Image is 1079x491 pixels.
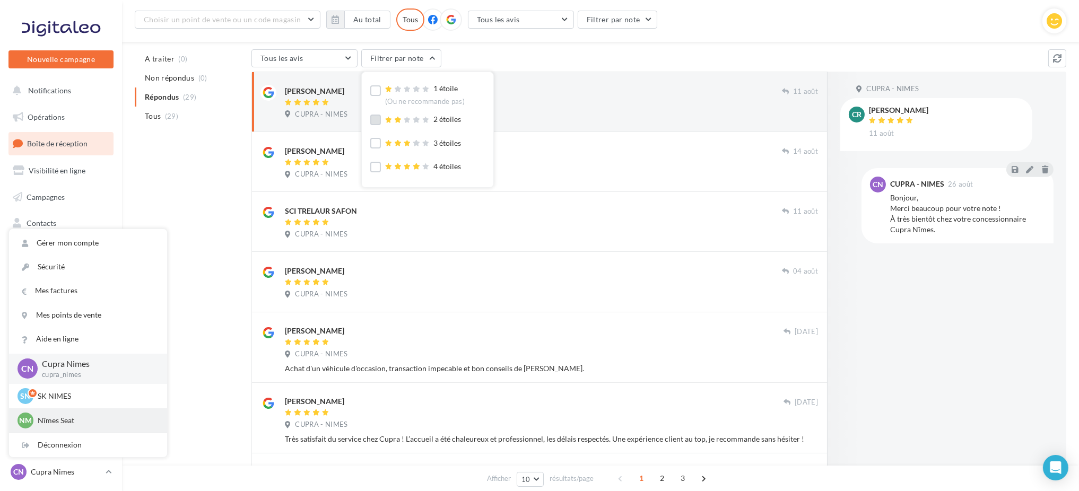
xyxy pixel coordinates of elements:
span: CUPRA - NIMES [295,110,347,119]
span: 26 août [948,181,973,188]
span: 10 [521,475,530,484]
div: [PERSON_NAME] [285,266,344,276]
span: CUPRA - NIMES [866,84,919,94]
button: Tous les avis [251,49,358,67]
span: [DATE] [795,327,818,337]
div: [PERSON_NAME] [285,326,344,336]
div: 1 étoile [385,83,465,106]
span: 3 [674,470,691,487]
a: Mes points de vente [9,303,167,327]
a: Contacts [6,212,116,234]
span: CN [13,467,24,477]
span: Visibilité en ligne [29,166,85,175]
span: Afficher [487,474,511,484]
p: Cupra Nimes [42,358,150,370]
p: SK NIMES [38,391,154,401]
button: Choisir un point de vente ou un code magasin [135,11,320,29]
button: Nouvelle campagne [8,50,114,68]
span: résultats/page [550,474,594,484]
a: Campagnes [6,186,116,208]
a: Mes factures [9,279,167,303]
span: CUPRA - NIMES [295,170,347,179]
div: Achat d'un véhicule d'occasion, transaction impecable et bon conseils de [PERSON_NAME]. [285,363,818,374]
div: Déconnexion [9,433,167,457]
div: (Ou ne recommande pas) [385,97,465,107]
a: Aide en ligne [9,327,167,351]
button: Au total [326,11,390,29]
span: Tous les avis [260,54,303,63]
div: Très satisfait du service chez Cupra ! L’accueil a été chaleureux et professionnel, les délais re... [285,434,818,444]
span: 1 [633,470,650,487]
a: Visibilité en ligne [6,160,116,182]
span: (29) [165,112,178,120]
span: CUPRA - NIMES [295,230,347,239]
a: Campagnes DataOnDemand [6,327,116,358]
button: Filtrer par note [361,49,441,67]
span: [DATE] [795,398,818,407]
a: PLV et print personnalisable [6,291,116,322]
div: 4 étoiles [385,161,462,172]
span: 11 août [793,207,818,216]
div: 3 étoiles [385,138,462,149]
span: CUPRA - NIMES [295,290,347,299]
span: 14 août [793,147,818,156]
div: SCI TRELAUR SAFON [285,206,357,216]
p: Nîmes Seat [38,415,154,426]
span: 11 août [869,129,894,138]
button: Tous les avis [468,11,574,29]
a: CN Cupra Nimes [8,462,114,482]
div: [PERSON_NAME] [869,107,928,114]
div: Tous [396,8,424,31]
span: 11 août [793,87,818,97]
span: Boîte de réception [27,139,88,148]
span: Campagnes [27,192,65,201]
span: Opérations [28,112,65,121]
span: Nm [19,415,32,426]
a: Gérer mon compte [9,231,167,255]
span: CN [873,179,883,190]
span: CR [852,109,862,120]
span: CUPRA - NIMES [295,420,347,429]
span: A traiter [145,54,175,64]
button: Au total [344,11,390,29]
button: Filtrer par note [578,11,658,29]
p: Cupra Nimes [31,467,101,477]
p: cupra_nimes [42,370,150,380]
span: Notifications [28,86,71,95]
a: Sécurité [9,255,167,279]
div: Bonjour, Merci beaucoup pour votre note ! À très bientôt chez votre concessionnaire Cupra Nîmes. [890,192,1045,235]
a: Médiathèque [6,239,116,261]
a: Boîte de réception [6,132,116,155]
a: Opérations [6,106,116,128]
a: Calendrier [6,265,116,287]
div: Open Intercom Messenger [1043,455,1068,480]
div: [PERSON_NAME] [285,86,344,97]
span: Tous [145,111,161,121]
button: 10 [517,472,544,487]
span: Tous les avis [477,15,520,24]
span: Choisir un point de vente ou un code magasin [144,15,301,24]
span: CN [22,363,34,375]
div: [PERSON_NAME] [285,396,344,407]
span: 04 août [793,267,818,276]
span: Non répondus [145,73,194,83]
span: CUPRA - NIMES [295,349,347,359]
div: [PERSON_NAME] [285,146,344,156]
span: SN [21,391,31,401]
span: Contacts [27,218,56,227]
div: CUPRA - NIMES [890,180,944,188]
div: 2 étoiles [385,114,462,125]
button: Notifications [6,80,111,102]
span: 2 [654,470,671,487]
span: (0) [198,74,207,82]
span: (0) [179,55,188,63]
